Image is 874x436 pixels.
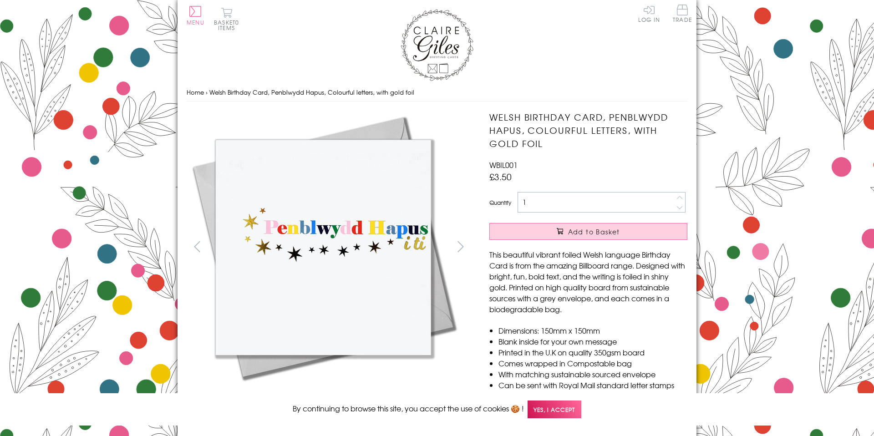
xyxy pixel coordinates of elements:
[489,159,518,170] span: WBIL001
[206,88,208,96] span: ›
[568,227,620,236] span: Add to Basket
[489,170,512,183] span: £3.50
[498,347,687,358] li: Printed in the U.K on quality 350gsm board
[401,9,473,81] img: Claire Giles Greetings Cards
[489,111,687,150] h1: Welsh Birthday Card, Penblwydd Hapus, Colourful letters, with gold foil
[498,380,687,390] li: Can be sent with Royal Mail standard letter stamps
[187,6,204,25] button: Menu
[498,336,687,347] li: Blank inside for your own message
[187,111,460,384] img: Welsh Birthday Card, Penblwydd Hapus, Colourful letters, with gold foil
[498,369,687,380] li: With matching sustainable sourced envelope
[187,88,204,96] a: Home
[187,236,207,257] button: prev
[214,7,239,30] button: Basket0 items
[489,249,687,314] p: This beautiful vibrant foiled Welsh language Birthday Card is from the amazing Billboard range. D...
[498,358,687,369] li: Comes wrapped in Compostable bag
[451,236,471,257] button: next
[209,88,414,96] span: Welsh Birthday Card, Penblwydd Hapus, Colourful letters, with gold foil
[673,5,692,22] span: Trade
[489,223,687,240] button: Add to Basket
[489,198,511,207] label: Quantity
[218,18,239,32] span: 0 items
[638,5,660,22] a: Log In
[673,5,692,24] a: Trade
[528,401,581,418] span: Yes, I accept
[187,18,204,26] span: Menu
[498,325,687,336] li: Dimensions: 150mm x 150mm
[187,83,687,102] nav: breadcrumbs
